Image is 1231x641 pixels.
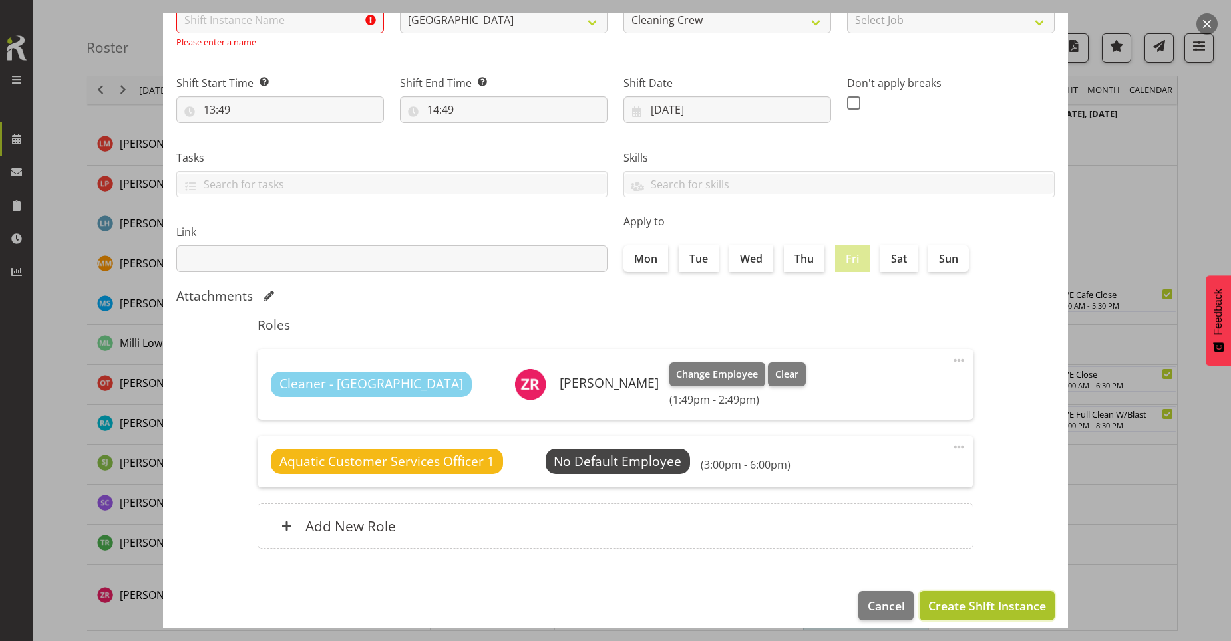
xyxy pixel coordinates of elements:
label: Thu [784,245,824,272]
label: Sun [928,245,969,272]
p: Please enter a name [176,36,384,49]
label: Skills [623,150,1055,166]
input: Search for skills [624,174,1054,194]
button: Feedback - Show survey [1206,275,1231,366]
span: No Default Employee [554,452,681,470]
span: Feedback [1212,289,1224,335]
input: Click to select... [400,96,608,123]
input: Search for tasks [177,174,607,194]
h6: (3:00pm - 6:00pm) [701,458,791,471]
input: Shift Instance Name [176,7,384,33]
img: zain-robinson11579.jpg [514,368,546,400]
span: Cancel [868,597,905,614]
h6: [PERSON_NAME] [560,376,659,390]
label: Mon [623,245,668,272]
label: Apply to [623,213,1055,229]
h5: Roles [258,317,973,333]
label: Shift Date [623,75,831,91]
label: Tasks [176,150,608,166]
span: Clear [775,367,798,382]
span: Cleaner - [GEOGRAPHIC_DATA] [279,374,463,394]
h5: Attachments [176,288,253,304]
span: Change Employee [676,367,758,382]
label: Shift End Time [400,75,608,91]
input: Click to select... [623,96,831,123]
label: Tue [679,245,719,272]
button: Create Shift Instance [920,591,1055,620]
h6: Add New Role [305,517,396,535]
button: Clear [768,362,806,386]
span: Create Shift Instance [928,597,1046,614]
span: Aquatic Customer Services Officer 1 [279,452,494,471]
label: Fri [835,245,870,272]
h6: (1:49pm - 2:49pm) [669,393,806,406]
label: Shift Start Time [176,75,384,91]
input: Click to select... [176,96,384,123]
button: Change Employee [669,362,766,386]
label: Don't apply breaks [847,75,1055,91]
button: Cancel [858,591,913,620]
label: Sat [880,245,918,272]
label: Link [176,224,608,240]
label: Wed [729,245,773,272]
